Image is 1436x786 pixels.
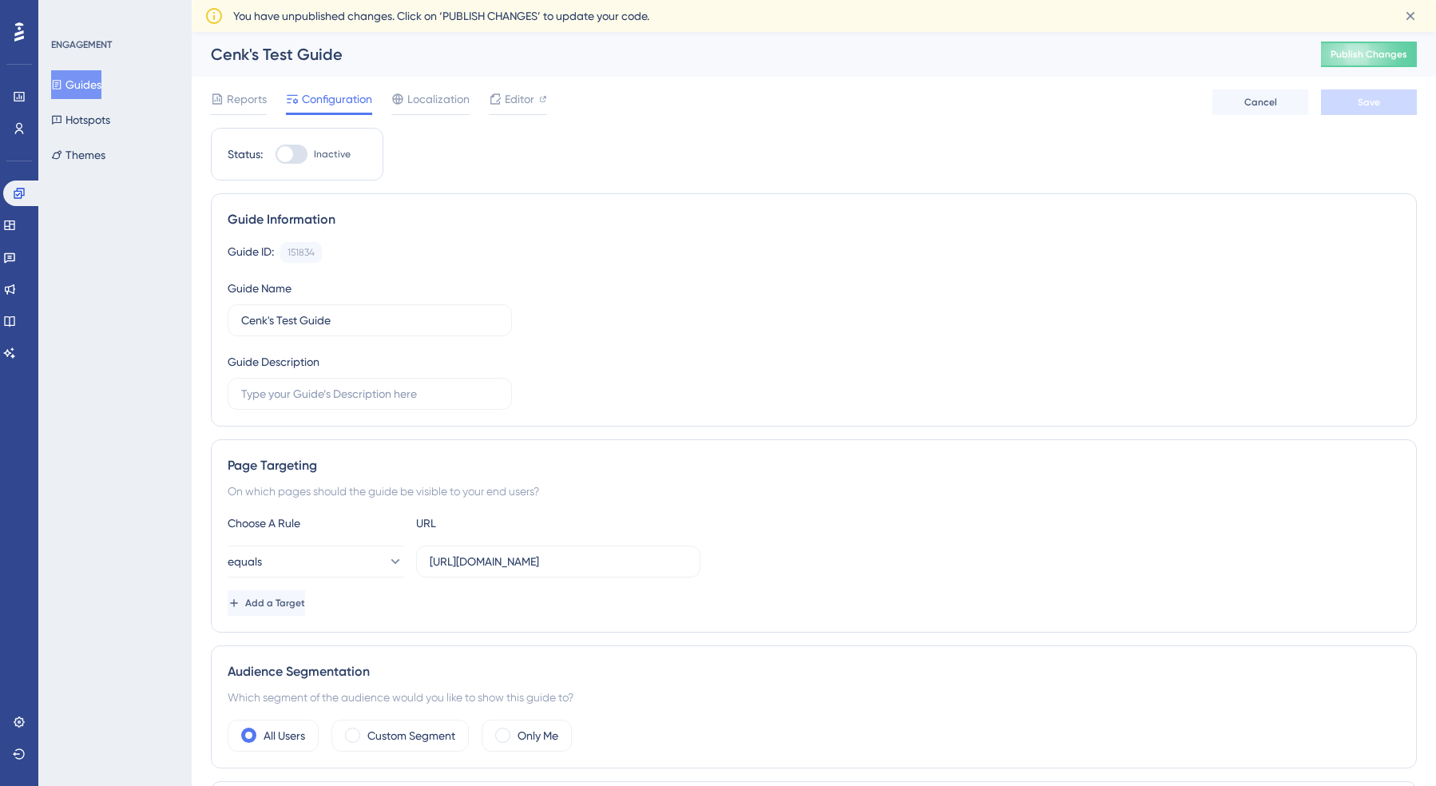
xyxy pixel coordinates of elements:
div: Guide Name [228,279,292,298]
button: Cancel [1212,89,1308,115]
div: Guide Information [228,210,1400,229]
button: equals [228,546,403,578]
button: Publish Changes [1321,42,1417,67]
span: Configuration [302,89,372,109]
label: Custom Segment [367,726,455,745]
span: Cancel [1244,96,1277,109]
div: Page Targeting [228,456,1400,475]
div: Cenk's Test Guide [211,43,1281,65]
div: On which pages should the guide be visible to your end users? [228,482,1400,501]
div: Audience Segmentation [228,662,1400,681]
div: 151834 [288,246,315,259]
span: Add a Target [245,597,305,609]
button: Add a Target [228,590,305,616]
input: Type your Guide’s Name here [241,312,498,329]
span: Localization [407,89,470,109]
span: Save [1358,96,1380,109]
button: Guides [51,70,101,99]
div: URL [416,514,592,533]
span: Inactive [314,148,351,161]
label: All Users [264,726,305,745]
span: Reports [227,89,267,109]
span: equals [228,552,262,571]
span: You have unpublished changes. Click on ‘PUBLISH CHANGES’ to update your code. [233,6,649,26]
input: yourwebsite.com/path [430,553,687,570]
button: Hotspots [51,105,110,134]
button: Save [1321,89,1417,115]
span: Publish Changes [1331,48,1407,61]
div: Which segment of the audience would you like to show this guide to? [228,688,1400,707]
span: Editor [505,89,534,109]
div: ENGAGEMENT [51,38,112,51]
button: Themes [51,141,105,169]
label: Only Me [518,726,558,745]
input: Type your Guide’s Description here [241,385,498,403]
div: Guide Description [228,352,319,371]
div: Choose A Rule [228,514,403,533]
div: Status: [228,145,263,164]
div: Guide ID: [228,242,274,263]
